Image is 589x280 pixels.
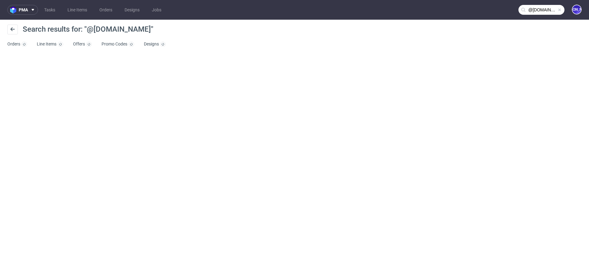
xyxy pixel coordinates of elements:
figcaption: [PERSON_NAME] [572,5,581,14]
img: logo [10,6,19,14]
a: Orders [96,5,116,15]
span: pma [19,8,28,12]
a: Line Items [64,5,91,15]
a: Orders [7,39,27,49]
a: Promo Codes [102,39,134,49]
a: Line Items [37,39,63,49]
a: Designs [144,39,166,49]
a: Designs [121,5,143,15]
a: Offers [73,39,92,49]
a: Jobs [148,5,165,15]
a: Tasks [40,5,59,15]
span: Search results for: "@[DOMAIN_NAME]" [23,25,153,34]
button: pma [7,5,38,15]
